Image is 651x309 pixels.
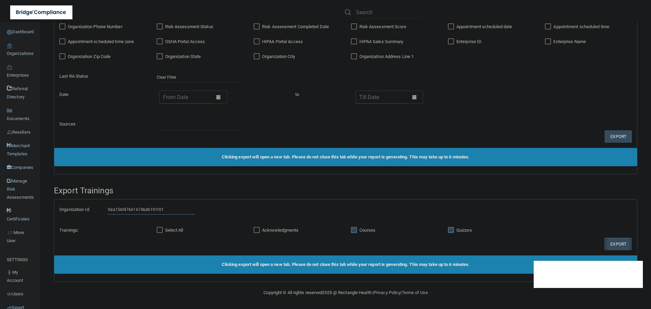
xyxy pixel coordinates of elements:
[351,54,359,59] input: Organization Address Line 1
[7,108,12,113] img: icon-documents.8dae5593.png
[254,24,261,30] input: Risk Assessment Completed Date
[351,228,359,233] input: Courses
[7,65,12,70] img: enterprise.0d942306.png
[54,206,103,214] label: Organization Id:
[54,186,637,195] h4: Export Trainings
[254,228,261,233] input: Acknowledgments
[7,30,12,35] img: ic_dashboard_dark.d01f4a41.png
[165,54,201,59] span: Organization State
[534,261,643,288] iframe: Drift Widget Chat Controller
[351,39,359,44] input: HIPAA Sales Summary
[54,120,151,128] div: Sources
[553,24,609,29] span: Appointment scheduled time
[605,238,632,250] button: Export
[359,54,414,59] span: Organization Address Line 1
[222,282,470,304] div: Copyright © All rights reserved 2025 @ Rectangle Health | |
[7,130,12,135] img: ic_reseller.de258add.png
[157,54,164,59] input: Organization State
[262,54,295,59] span: Organization City
[157,24,164,30] input: Risk Assessment Status
[7,291,12,297] img: icon-users.e205127d.png
[356,91,407,103] input: Till Date
[254,39,261,44] input: HIPAA Portal Access
[374,290,400,295] a: Privacy Policy
[553,39,586,44] span: Enterprise Name
[108,205,195,215] input: Organization Id
[165,24,213,29] span: Risk Assessment Status
[157,228,164,233] input: Select All
[262,24,329,29] span: Risk Assessment Completed Date
[359,24,406,29] span: Risk Assessment Score
[165,228,183,233] span: Select All
[222,262,470,267] span: Clicking export will open a new tab. Please do not close this tab while your report is generating...
[456,39,481,44] span: Enterprise ID
[456,24,512,29] span: Appointment scheduled date
[448,228,456,233] input: Quizzes
[249,91,346,99] div: to
[359,39,403,44] span: HIPAA Sales Summary
[456,228,472,233] span: Quizzes
[59,24,67,30] input: Organization Phone Number
[157,39,164,44] input: OSHA Portal Access
[68,39,134,44] span: Appointment scheduled time zone
[54,91,151,99] div: Date
[7,229,14,236] img: briefcase.64adab9b.png
[545,39,553,44] input: Enterprise Name
[605,130,632,143] button: Export
[165,39,205,44] span: OSHA Portal Access
[262,39,303,44] span: HIPAA Portal Access
[351,24,359,30] input: Risk Assessment Score
[68,54,111,59] span: Organization Zip Code
[59,54,67,59] input: Organization Zip Code
[7,256,28,264] label: SETTINGS
[54,72,151,80] div: Last RA Status
[262,228,299,233] span: Acknowledgments
[160,91,211,103] input: From Date
[448,39,456,44] input: Enterprise ID
[448,24,456,30] input: Appointment scheduled date
[7,270,12,275] img: ic_user_dark.df1a06c3.png
[345,9,351,15] img: ic-search.3b580494.png
[59,39,67,44] input: Appointment scheduled time zone
[222,154,470,159] span: Clicking export will open a new tab. Please do not close this tab while your report is generating...
[545,24,553,30] input: Appointment scheduled time
[10,5,73,19] img: bridge_compliance_login_screen.278c3ca4.svg
[54,226,151,234] div: Trainings:
[7,43,12,49] img: organization-icon.f8decf85.png
[359,228,376,233] span: Courses
[68,24,122,29] span: Organization Phone Number
[402,290,428,295] a: Terms of Use
[356,6,418,19] input: Search
[254,54,261,59] input: Organization City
